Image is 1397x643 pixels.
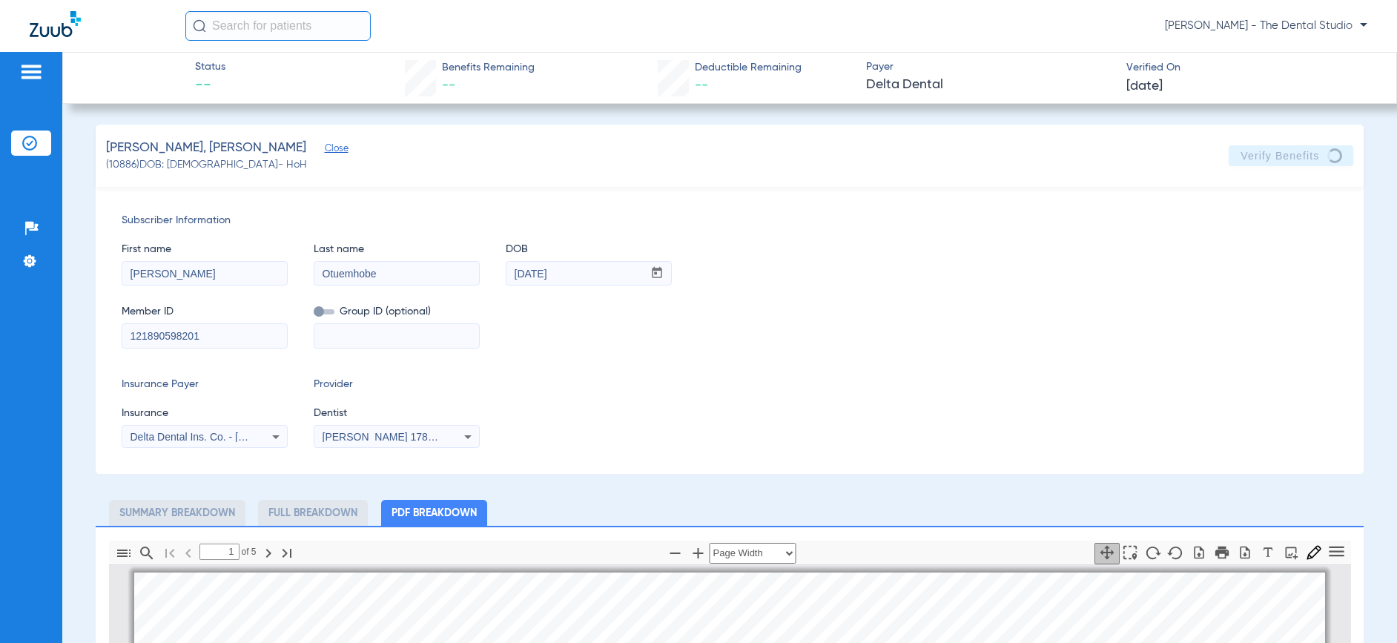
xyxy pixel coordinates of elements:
[1117,543,1143,564] button: Enable Text Selection Tool
[663,543,688,564] button: Zoom Out
[122,213,1338,228] span: Subscriber Information
[442,79,455,92] span: --
[1095,552,1118,563] pdf-shy-button: Enable hand tool
[695,79,708,92] span: --
[240,544,257,560] span: of ⁨5⁩
[1210,552,1233,563] pdf-shy-button: Print
[162,599,436,613] span: Member company providing coverage:
[195,59,225,75] span: Status
[106,139,306,157] span: [PERSON_NAME], [PERSON_NAME]
[506,242,672,257] span: DOB
[1279,551,1302,562] pdf-shy-button: Text
[195,76,225,96] span: --
[256,543,281,564] button: Next Page
[1209,543,1235,564] button: Print
[687,553,710,564] pdf-shy-button: Zoom In
[122,242,288,257] span: First name
[185,11,371,41] input: Search for patients
[442,60,535,76] span: Benefits Remaining
[1186,543,1212,564] button: Open File
[323,431,469,443] span: [PERSON_NAME] 1780363036
[866,76,1113,94] span: Delta Dental
[193,19,206,33] img: Search Icon
[314,242,480,257] span: Last name
[1118,552,1141,563] pdf-shy-button: Enable text selection tool
[274,543,300,564] button: Go to Last Page
[122,377,288,392] span: Insurance Payer
[1187,551,1210,562] pdf-shy-button: Open File
[199,544,240,560] input: Page
[1140,543,1166,564] button: Rotate Clockwise
[643,262,672,286] button: Open calendar
[314,406,480,421] span: Dentist
[1163,543,1189,564] button: Rotate Counterclockwise
[122,406,288,421] span: Insurance
[157,543,182,564] button: Go to First Page
[30,11,81,37] img: Zuub Logo
[866,59,1113,75] span: Payer
[381,500,487,526] li: PDF Breakdown
[325,143,338,157] span: Close
[695,60,802,76] span: Deductible Remaining
[158,553,181,564] pdf-shy-button: First page
[112,553,135,564] pdf-shy-button: Toggle Sidebar
[106,157,307,173] span: (10886) DOB: [DEMOGRAPHIC_DATA] - HoH
[1324,543,1350,563] button: Tools
[122,304,288,320] span: Member ID
[1232,543,1258,564] button: Save
[1323,572,1397,643] iframe: Chat Widget
[1233,551,1256,562] pdf-shy-button: Download
[1141,553,1164,564] pdf-shy-button: Rotate Clockwise
[135,553,158,564] pdf-shy-button: Find in Document
[109,500,245,526] li: Summary Breakdown
[664,553,687,564] pdf-shy-button: Zoom Out
[257,553,280,564] pdf-shy-button: Next Page
[176,553,199,564] pdf-shy-button: Previous Page
[1126,77,1163,96] span: [DATE]
[258,500,368,526] li: Full Breakdown
[686,543,711,564] button: Zoom In
[1256,551,1279,562] pdf-shy-button: Draw
[275,553,298,564] pdf-shy-button: Last page
[710,543,796,564] select: Zoom
[131,431,294,443] span: Delta Dental Ins. Co. - [US_STATE]
[19,63,43,81] img: hamburger-icon
[1302,551,1325,562] pdf-shy-button: Draw
[1164,553,1187,564] pdf-shy-button: Rotate Counterclockwise
[660,599,999,613] span: Delta Dental Insurance Company - [US_STATE]
[1126,60,1373,76] span: Verified On
[176,543,201,564] button: Previous Page
[314,377,480,392] span: Provider
[314,304,480,320] span: Group ID (optional)
[1165,19,1367,33] span: [PERSON_NAME] - The Dental Studio
[1327,541,1347,561] svg: Tools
